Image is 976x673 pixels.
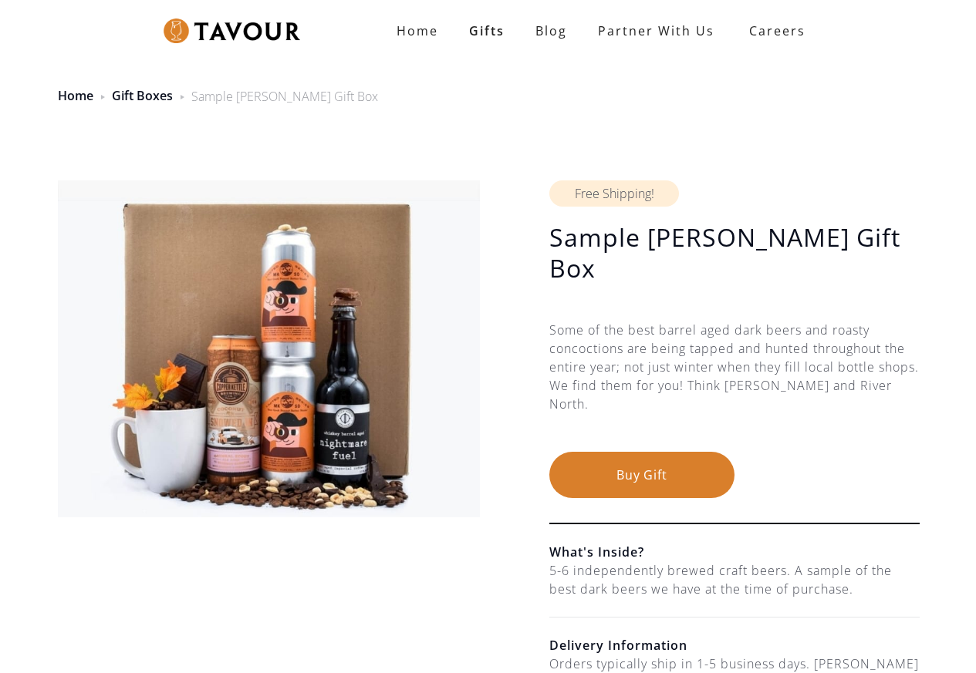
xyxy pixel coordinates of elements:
strong: Careers [749,15,805,46]
div: Free Shipping! [549,180,679,207]
div: 5-6 independently brewed craft beers. A sample of the best dark beers we have at the time of purc... [549,561,920,598]
h6: Delivery Information [549,636,920,654]
button: Buy Gift [549,452,735,498]
a: Careers [730,9,817,52]
div: Sample [PERSON_NAME] Gift Box [191,87,378,106]
div: Some of the best barrel aged dark beers and roasty concoctions are being tapped and hunted throug... [549,321,920,452]
strong: Home [397,22,438,39]
a: Gift Boxes [112,87,173,104]
a: Home [58,87,93,104]
a: Blog [520,15,583,46]
h1: Sample [PERSON_NAME] Gift Box [549,222,920,284]
a: Gifts [454,15,520,46]
h6: What's Inside? [549,543,920,561]
a: Home [381,15,454,46]
a: partner with us [583,15,730,46]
